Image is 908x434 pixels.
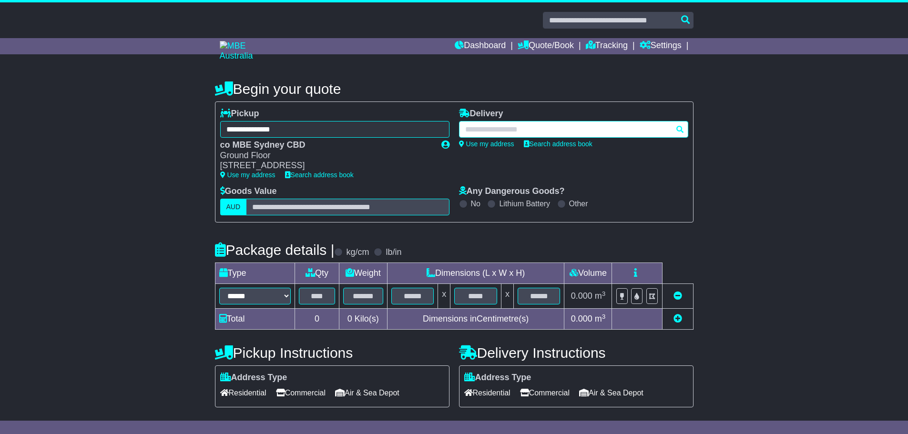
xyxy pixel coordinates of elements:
span: Air & Sea Depot [335,385,399,400]
td: Dimensions (L x W x H) [387,263,564,284]
label: Any Dangerous Goods? [459,186,565,197]
td: Qty [295,263,339,284]
a: Quote/Book [518,38,574,54]
a: Tracking [586,38,628,54]
a: Remove this item [673,291,682,301]
a: Search address book [285,171,354,179]
typeahead: Please provide city [459,121,688,138]
span: Commercial [520,385,570,400]
span: Residential [220,385,266,400]
td: Weight [339,263,387,284]
td: Volume [564,263,612,284]
span: m [595,314,606,323]
label: Other [569,199,588,208]
label: Address Type [220,373,287,383]
div: [STREET_ADDRESS] [220,161,432,171]
span: 0.000 [571,314,592,323]
span: 0 [347,314,352,323]
sup: 3 [602,290,606,297]
div: co MBE Sydney CBD [220,140,432,151]
label: Pickup [220,109,259,119]
h4: Package details | [215,242,335,258]
a: Use my address [220,171,275,179]
label: Address Type [464,373,531,383]
label: AUD [220,199,247,215]
div: Ground Floor [220,151,432,161]
td: x [501,284,513,309]
h4: Delivery Instructions [459,345,694,361]
label: lb/in [386,247,401,258]
td: x [438,284,450,309]
td: 0 [295,309,339,330]
a: Add new item [673,314,682,323]
a: Dashboard [455,38,506,54]
a: Search address book [524,140,592,148]
span: m [595,291,606,301]
label: No [471,199,480,208]
a: Use my address [459,140,514,148]
span: Residential [464,385,510,400]
span: Air & Sea Depot [579,385,643,400]
label: kg/cm [346,247,369,258]
td: Total [215,309,295,330]
label: Lithium Battery [499,199,550,208]
span: Commercial [276,385,326,400]
td: Type [215,263,295,284]
label: Delivery [459,109,503,119]
h4: Begin your quote [215,81,694,97]
span: 0.000 [571,291,592,301]
sup: 3 [602,313,606,320]
td: Dimensions in Centimetre(s) [387,309,564,330]
a: Settings [640,38,682,54]
h4: Pickup Instructions [215,345,449,361]
td: Kilo(s) [339,309,387,330]
label: Goods Value [220,186,277,197]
